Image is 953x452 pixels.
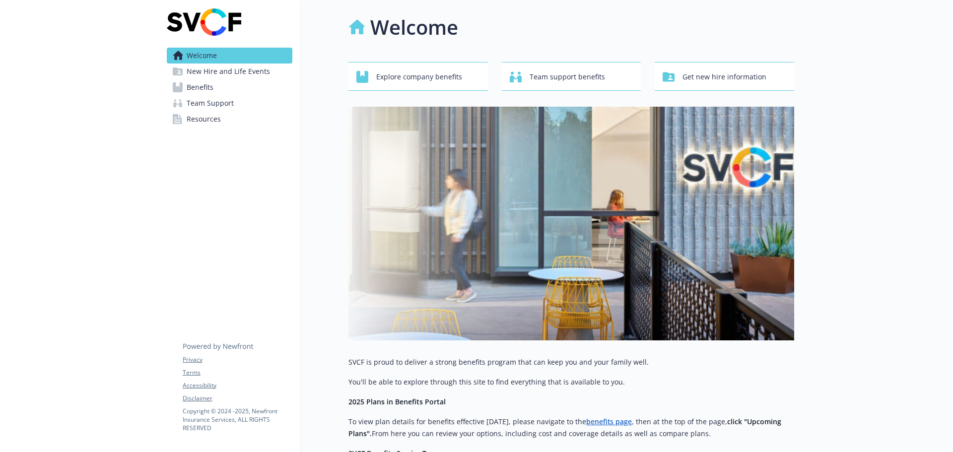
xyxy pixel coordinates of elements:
[348,376,794,388] p: You'll be able to explore through this site to find everything that is available to you.
[348,107,794,340] img: overview page banner
[187,111,221,127] span: Resources
[586,417,632,426] a: benefits page
[167,79,292,95] a: Benefits
[167,95,292,111] a: Team Support
[187,79,213,95] span: Benefits
[376,67,462,86] span: Explore company benefits
[348,416,794,440] p: To view plan details for benefits effective [DATE], please navigate to the , then at the top of t...
[183,368,292,377] a: Terms
[682,67,766,86] span: Get new hire information
[167,64,292,79] a: New Hire and Life Events
[348,397,446,406] strong: 2025 Plans in Benefits Portal
[167,111,292,127] a: Resources
[183,381,292,390] a: Accessibility
[655,62,794,91] button: Get new hire information
[183,407,292,432] p: Copyright © 2024 - 2025 , Newfront Insurance Services, ALL RIGHTS RESERVED
[502,62,641,91] button: Team support benefits
[167,48,292,64] a: Welcome
[183,355,292,364] a: Privacy
[187,95,234,111] span: Team Support
[348,62,488,91] button: Explore company benefits
[530,67,605,86] span: Team support benefits
[187,64,270,79] span: New Hire and Life Events
[370,12,458,42] h1: Welcome
[348,356,794,368] p: SVCF is proud to deliver a strong benefits program that can keep you and your family well.
[187,48,217,64] span: Welcome
[183,394,292,403] a: Disclaimer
